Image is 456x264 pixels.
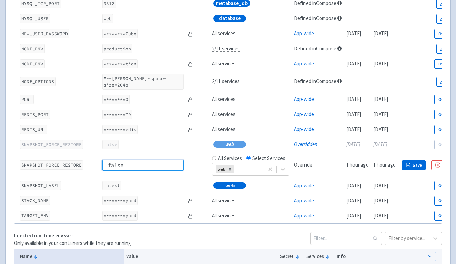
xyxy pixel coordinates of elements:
a: App-wide [294,182,314,189]
a: App-wide [294,30,314,37]
time: [DATE] [373,111,388,117]
code: SNAPSHOT_LABEL [20,181,61,190]
code: NODE_ENV [20,44,45,53]
code: "--[PERSON_NAME]-space-size=2048" [102,74,183,90]
time: [DATE] [346,126,361,132]
td: All services [210,208,292,223]
a: Defined in Compose [294,78,336,84]
code: REDIS_URL [20,125,47,134]
code: REDIS_PORT [20,110,50,119]
code: SNAPSHOT_FORCE_RESTORE [20,160,83,170]
strong: Injected run-time env vars [14,232,74,239]
td: All services [210,122,292,137]
time: 1 hour ago [373,161,396,168]
span: 2/11 services [212,45,240,52]
td: All services [210,92,292,107]
time: [DATE] [373,182,388,189]
code: PORT [20,95,34,104]
code: STACK_NAME [20,196,50,205]
code: NODE_OPTIONS [20,77,56,86]
time: [DATE] [373,197,388,204]
button: Name [20,253,122,260]
code: web [102,14,113,23]
time: [DATE] [346,111,361,117]
td: Override [292,152,344,178]
code: latest [102,181,121,190]
time: [DATE] [373,126,388,132]
time: [DATE] [373,30,388,37]
a: Defined in Compose [294,15,336,22]
span: 2/11 services [212,78,240,84]
span: web [225,182,235,189]
a: App-wide [294,212,314,219]
p: Only available in your containers while they are running [14,239,131,247]
div: web [216,165,226,173]
time: 1 hour ago [346,161,369,168]
span: database [219,15,241,22]
time: [DATE] [346,182,361,189]
div: Remove web [226,165,234,173]
time: [DATE] [346,96,361,102]
code: TARGET_ENV [20,211,50,220]
td: All services [210,193,292,208]
td: All services [210,107,292,122]
time: [DATE] [373,141,387,147]
time: [DATE] [373,212,388,219]
a: Defined in Compose [294,45,336,52]
label: All Services [218,155,242,162]
td: All services [210,56,292,71]
a: App-wide [294,126,314,132]
code: false [102,140,119,149]
code: MYSQL_USER [20,14,50,23]
code: production [102,44,132,53]
label: Select Services [252,155,285,162]
span: web [225,141,234,148]
button: Save [402,160,426,170]
time: [DATE] [346,141,360,147]
code: NODE_ENV [20,59,45,68]
input: true [102,160,183,171]
time: [DATE] [373,60,388,67]
time: [DATE] [346,30,361,37]
a: App-wide [294,197,314,204]
button: Secret [280,253,302,260]
time: [DATE] [373,96,388,102]
a: Overridden [294,141,317,147]
input: Filter... [310,232,382,245]
time: [DATE] [346,197,361,204]
code: SNAPSHOT_FORCE_RESTORE [20,140,83,149]
a: App-wide [294,60,314,67]
a: App-wide [294,96,314,102]
td: All services [210,26,292,41]
code: NEW_USER_PASSWORD [20,29,69,38]
time: [DATE] [346,212,361,219]
a: App-wide [294,111,314,117]
button: Services [306,253,332,260]
time: [DATE] [346,60,361,67]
